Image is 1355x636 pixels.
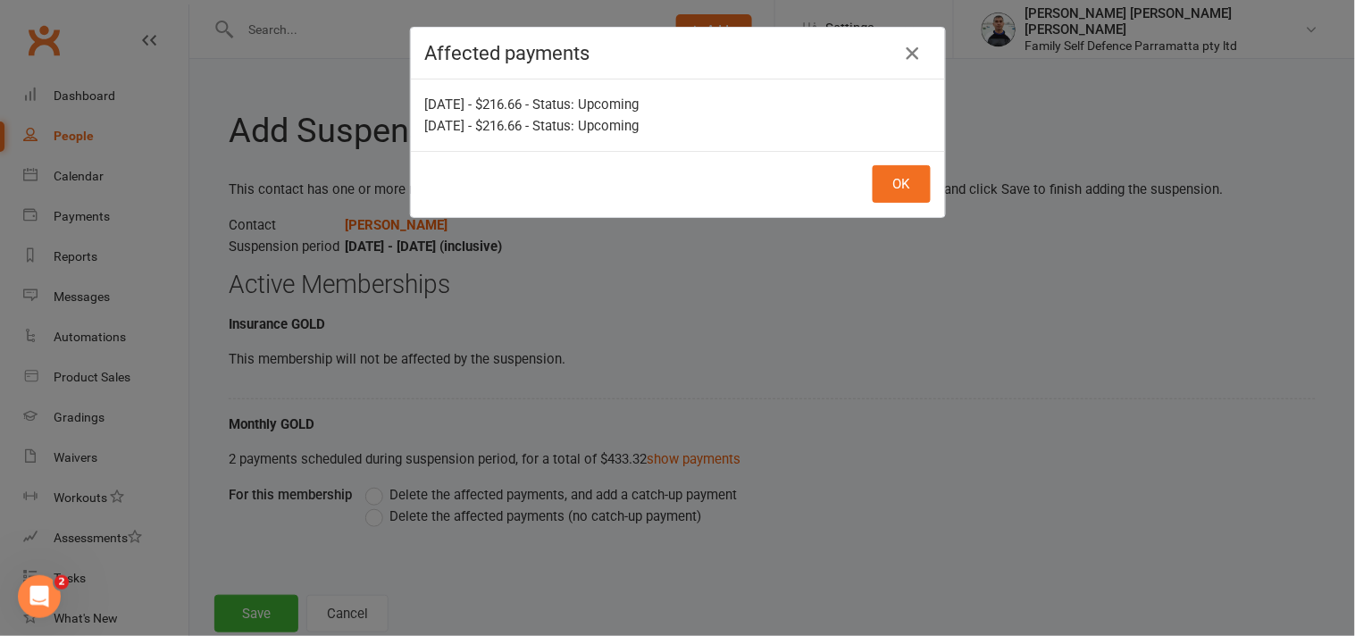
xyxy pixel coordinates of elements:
[899,39,927,68] button: Close
[18,575,61,618] iframe: Intercom live chat
[425,115,931,137] div: [DATE] - $216.66 - Status: Upcoming
[873,165,931,203] button: OK
[54,575,69,590] span: 2
[425,42,931,64] h4: Affected payments
[425,94,931,115] div: [DATE] - $216.66 - Status: Upcoming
